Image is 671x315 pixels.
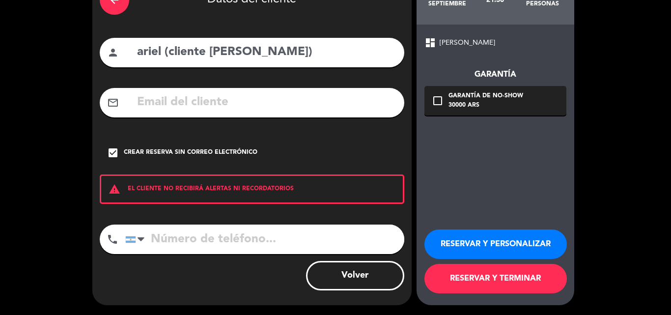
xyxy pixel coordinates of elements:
input: Email del cliente [136,92,397,113]
i: warning [101,183,128,195]
i: person [107,47,119,58]
div: Garantía [424,68,566,81]
i: mail_outline [107,97,119,109]
div: 30000 ARS [448,101,523,111]
span: [PERSON_NAME] [440,37,495,49]
input: Nombre del cliente [136,42,397,62]
button: Volver [306,261,404,290]
button: RESERVAR Y TERMINAR [424,264,567,293]
i: check_box [107,147,119,159]
div: Garantía de no-show [448,91,523,101]
i: check_box_outline_blank [432,95,444,107]
div: EL CLIENTE NO RECIBIRÁ ALERTAS NI RECORDATORIOS [100,174,404,204]
div: Argentina: +54 [126,225,148,254]
i: phone [107,233,118,245]
span: dashboard [424,37,436,49]
div: Crear reserva sin correo electrónico [124,148,257,158]
input: Número de teléfono... [125,225,404,254]
button: RESERVAR Y PERSONALIZAR [424,229,567,259]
